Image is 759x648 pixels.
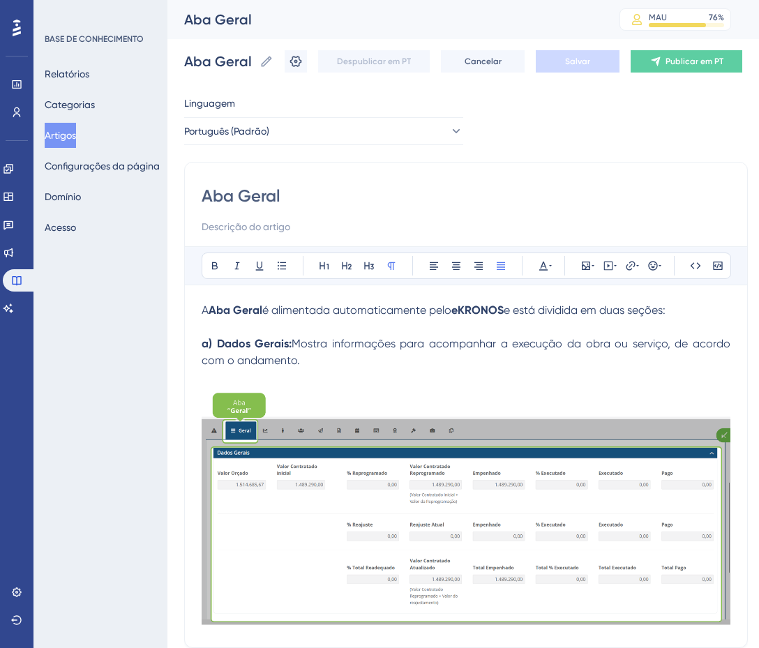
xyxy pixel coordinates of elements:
button: Publicar em PT [631,50,742,73]
button: Configurações da página [45,153,160,179]
button: Artigos [45,123,76,148]
font: Relatórios [45,68,89,80]
strong: eKRONOS [451,303,504,317]
font: Despublicar em PT [337,56,411,66]
button: Português (Padrão) [184,117,463,145]
font: Artigos [45,130,76,141]
span: e está dividida em duas seções: [504,303,666,317]
button: Salvar [536,50,619,73]
button: Despublicar em PT [318,50,430,73]
input: Descrição do artigo [202,218,730,235]
font: MAU [649,13,667,22]
font: Acesso [45,222,76,233]
font: Salvar [565,56,590,66]
font: 76 [709,13,718,22]
button: Categorias [45,92,95,117]
input: Nome do artigo [184,52,254,71]
font: Cancelar [465,56,502,66]
font: Domínio [45,191,81,202]
font: % [718,13,724,22]
span: é alimentada automaticamente pelo [262,303,451,317]
strong: a) Dados Gerais: [202,337,292,350]
font: Aba Geral [184,11,252,28]
button: Cancelar [441,50,525,73]
span: A [202,303,209,317]
button: Acesso [45,215,76,240]
button: Domínio [45,184,81,209]
font: Configurações da página [45,160,160,172]
font: Linguagem [184,98,235,109]
font: Publicar em PT [666,56,723,66]
strong: Aba Geral [209,303,262,317]
input: Título do artigo [202,185,730,207]
font: BASE DE CONHECIMENTO [45,34,144,44]
font: Categorias [45,99,95,110]
font: Português (Padrão) [184,126,269,137]
span: Mostra informações para acompanhar a execução da obra ou serviço, de acordo com o andamento. [202,337,733,367]
button: Relatórios [45,61,89,86]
